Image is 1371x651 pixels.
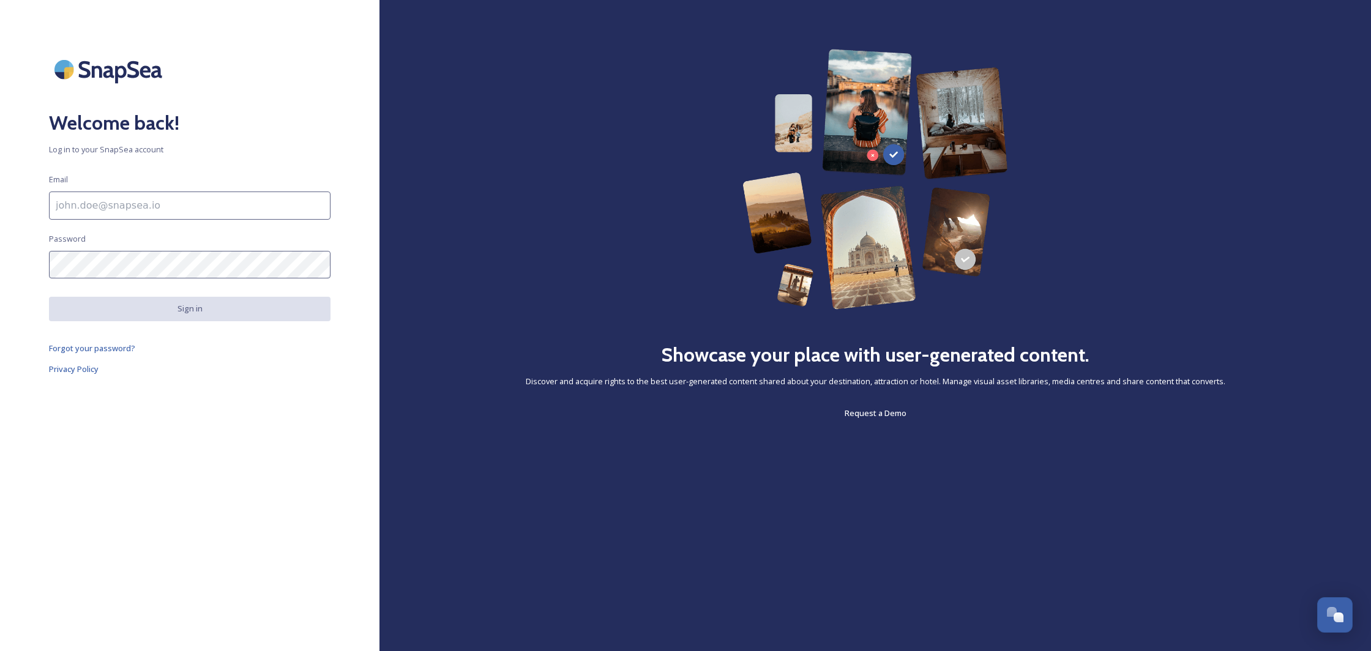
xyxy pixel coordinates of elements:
[49,343,135,354] span: Forgot your password?
[49,108,331,138] h2: Welcome back!
[845,406,906,420] a: Request a Demo
[1317,597,1353,633] button: Open Chat
[49,362,331,376] a: Privacy Policy
[49,233,86,245] span: Password
[661,340,1089,370] h2: Showcase your place with user-generated content.
[526,376,1225,387] span: Discover and acquire rights to the best user-generated content shared about your destination, att...
[742,49,1008,310] img: 63b42ca75bacad526042e722_Group%20154-p-800.png
[49,297,331,321] button: Sign in
[49,49,171,90] img: SnapSea Logo
[49,192,331,220] input: john.doe@snapsea.io
[49,341,331,355] a: Forgot your password?
[49,363,99,374] span: Privacy Policy
[845,407,906,418] span: Request a Demo
[49,174,68,185] span: Email
[49,144,331,155] span: Log in to your SnapSea account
